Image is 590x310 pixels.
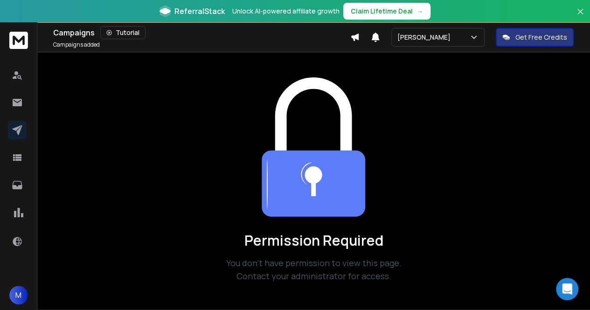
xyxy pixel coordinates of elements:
p: Unlock AI-powered affiliate growth [232,7,340,16]
div: Campaigns [53,26,350,39]
img: Team collaboration [262,77,365,217]
button: Get Free Credits [496,28,574,47]
p: Get Free Credits [515,33,567,42]
p: [PERSON_NAME] [397,33,454,42]
button: M [9,286,28,304]
button: Close banner [574,6,586,28]
p: Campaigns added [53,41,100,48]
div: Open Intercom Messenger [556,278,578,300]
span: ReferralStack [174,6,225,17]
p: You don't have permission to view this page. Contact your administrator for access. [209,256,418,282]
h1: Permission Required [209,232,418,249]
span: → [416,7,423,16]
button: Tutorial [100,26,146,39]
button: Claim Lifetime Deal→ [343,3,430,20]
